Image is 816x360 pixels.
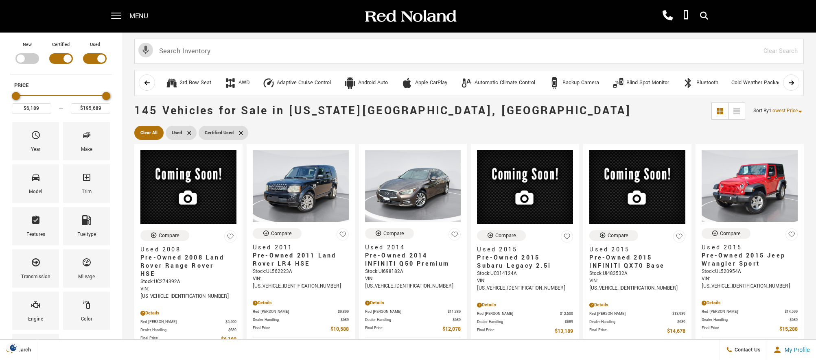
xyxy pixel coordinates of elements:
span: Trim [82,170,92,188]
span: Year [31,128,41,145]
span: $9,899 [338,309,349,315]
span: Pre-Owned 2008 Land Rover Range Rover HSE [140,254,230,278]
div: AWD [224,77,236,89]
svg: Click to toggle on voice search [138,43,153,57]
span: $11,389 [448,309,461,315]
button: Compare Vehicle [477,230,526,241]
div: Automatic Climate Control [460,77,473,89]
a: Dealer Handling $689 [702,317,798,323]
a: Red [PERSON_NAME] $14,599 [702,309,798,315]
span: Red [PERSON_NAME] [253,309,338,315]
div: YearYear [12,122,59,160]
a: Used 2008Pre-Owned 2008 Land Rover Range Rover HSE [140,246,236,278]
a: Final Price $12,078 [365,325,461,334]
div: VIN: [US_VEHICLE_IDENTIFICATION_NUMBER] [365,275,461,290]
a: Used 2011Pre-Owned 2011 Land Rover LR4 HSE [253,244,349,268]
div: Color [81,315,92,324]
span: Used 2011 [253,244,343,252]
section: Click to Open Cookie Consent Modal [4,343,23,352]
label: Used [90,41,100,49]
a: Used 2015Pre-Owned 2015 Jeep Wrangler Sport [702,244,798,268]
button: Save Vehicle [224,230,236,246]
div: TrimTrim [63,164,110,203]
span: $689 [453,317,461,323]
span: Used 2014 [365,244,455,252]
div: Pricing Details - Pre-Owned 2008 Land Rover Range Rover HSE With Navigation & 4WD [140,310,236,317]
label: New [23,41,32,49]
div: FueltypeFueltype [63,207,110,245]
a: Red [PERSON_NAME] $12,500 [477,311,573,317]
span: Model [31,170,41,188]
span: Pre-Owned 2011 Land Rover LR4 HSE [253,252,343,268]
div: Engine [28,315,43,324]
button: scroll left [139,74,155,91]
div: Stock : UL562223A [253,268,349,275]
span: Red [PERSON_NAME] [365,309,448,315]
div: Transmission [21,273,50,281]
div: Android Auto [358,79,388,87]
a: Dealer Handling $689 [365,317,461,323]
span: Final Price [589,327,667,336]
input: Maximum [71,103,110,114]
label: Certified [52,41,70,49]
div: 3rd Row Seat [180,79,211,87]
h5: Price [14,82,108,89]
span: Color [82,298,92,315]
div: VIN: [US_VEHICLE_IDENTIFICATION_NUMBER] [477,277,573,292]
div: Pricing Details - Pre-Owned 2014 INFINITI Q50 Premium With Navigation & AWD [365,299,461,307]
div: Pricing Details - Pre-Owned 2015 INFINITI QX70 Base With Navigation & AWD [589,301,685,309]
div: Pricing Details - Pre-Owned 2015 Jeep Wrangler Sport 4WD [702,299,798,307]
button: Compare Vehicle [365,228,414,239]
span: Certified Used [205,128,234,138]
span: Used 2015 [589,246,679,254]
span: $13,989 [672,311,685,317]
div: 3rd Row Seat [166,77,178,89]
span: Used 2015 [702,244,792,252]
div: Compare [383,230,404,237]
span: Used 2015 [477,246,567,254]
div: Stock : UI483532A [589,270,685,277]
div: ModelModel [12,164,59,203]
div: Bluetooth [682,77,694,89]
div: Blind Spot Monitor [612,77,624,89]
span: Mileage [82,255,92,273]
div: ColorColor [63,292,110,330]
div: Adaptive Cruise Control [277,79,331,87]
input: Minimum [12,103,51,114]
button: Open user profile menu [767,340,816,360]
img: 2015 INFINITI QX70 Base [589,150,685,224]
a: Dealer Handling $689 [140,327,236,333]
span: Pre-Owned 2015 INFINITI QX70 Base [589,254,679,270]
button: Save Vehicle [337,228,349,244]
span: $5,500 [225,319,236,325]
div: MakeMake [63,122,110,160]
button: Compare Vehicle [702,228,750,239]
div: Cold Weather Package [731,79,784,87]
img: Red Noland Auto Group [363,9,457,24]
span: Features [31,213,41,230]
button: BluetoothBluetooth [678,74,723,92]
button: Automatic Climate ControlAutomatic Climate Control [456,74,540,92]
a: Dealer Handling $689 [589,319,685,325]
button: Blind Spot MonitorBlind Spot Monitor [608,74,674,92]
div: Compare [720,230,741,237]
a: Final Price $6,189 [140,335,236,344]
div: FeaturesFeatures [12,207,59,245]
div: TransmissionTransmission [12,249,59,288]
div: Automatic Climate Control [475,79,535,87]
div: Model [29,188,42,196]
div: Maximum Price [102,92,110,100]
div: EngineEngine [12,292,59,330]
span: 145 Vehicles for Sale in [US_STATE][GEOGRAPHIC_DATA], [GEOGRAPHIC_DATA] [134,103,631,119]
span: Pre-Owned 2015 Subaru Legacy 2.5i [477,254,567,270]
div: Filter by Vehicle Type [10,41,112,74]
div: MileageMileage [63,249,110,288]
span: Pre-Owned 2015 Jeep Wrangler Sport [702,252,792,268]
a: Used 2015Pre-Owned 2015 INFINITI QX70 Base [589,246,685,270]
div: Price [12,89,110,114]
button: Android AutoAndroid Auto [339,74,392,92]
div: VIN: [US_VEHICLE_IDENTIFICATION_NUMBER] [253,275,349,290]
span: $689 [565,319,573,325]
span: My Profile [781,347,810,353]
div: Stock : UC274392A [140,278,236,286]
